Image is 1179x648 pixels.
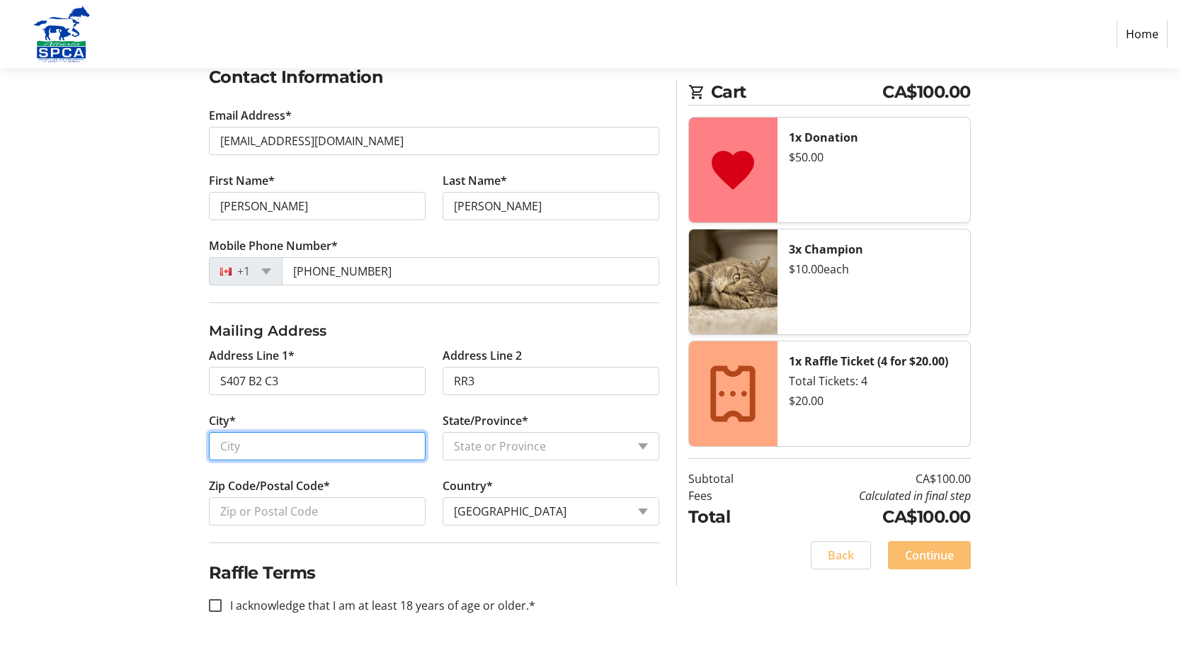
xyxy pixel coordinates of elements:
[688,487,770,504] td: Fees
[209,107,292,124] label: Email Address*
[209,367,426,395] input: Address
[688,470,770,487] td: Subtotal
[688,504,770,530] td: Total
[1117,21,1168,47] a: Home
[689,229,778,334] img: Champion
[882,79,971,105] span: CA$100.00
[209,560,659,586] h2: Raffle Terms
[209,412,236,429] label: City*
[770,470,971,487] td: CA$100.00
[711,79,883,105] span: Cart
[789,261,959,278] div: $10.00 each
[222,597,535,614] label: I acknowledge that I am at least 18 years of age or older.*
[828,547,854,564] span: Back
[789,130,858,145] strong: 1x Donation
[209,497,426,525] input: Zip or Postal Code
[770,504,971,530] td: CA$100.00
[209,347,295,364] label: Address Line 1*
[443,347,522,364] label: Address Line 2
[789,241,863,257] strong: 3x Champion
[209,432,426,460] input: City
[789,353,948,369] strong: 1x Raffle Ticket (4 for $20.00)
[770,487,971,504] td: Calculated in final step
[443,172,507,189] label: Last Name*
[443,477,493,494] label: Country*
[789,373,959,390] div: Total Tickets: 4
[209,64,659,90] h2: Contact Information
[789,149,959,166] div: $50.00
[209,477,330,494] label: Zip Code/Postal Code*
[905,547,954,564] span: Continue
[789,392,959,409] div: $20.00
[209,237,338,254] label: Mobile Phone Number*
[209,320,659,341] h3: Mailing Address
[811,541,871,569] button: Back
[209,172,275,189] label: First Name*
[11,6,112,62] img: Alberta SPCA's Logo
[443,412,528,429] label: State/Province*
[888,541,971,569] button: Continue
[282,257,659,285] input: (506) 234-5678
